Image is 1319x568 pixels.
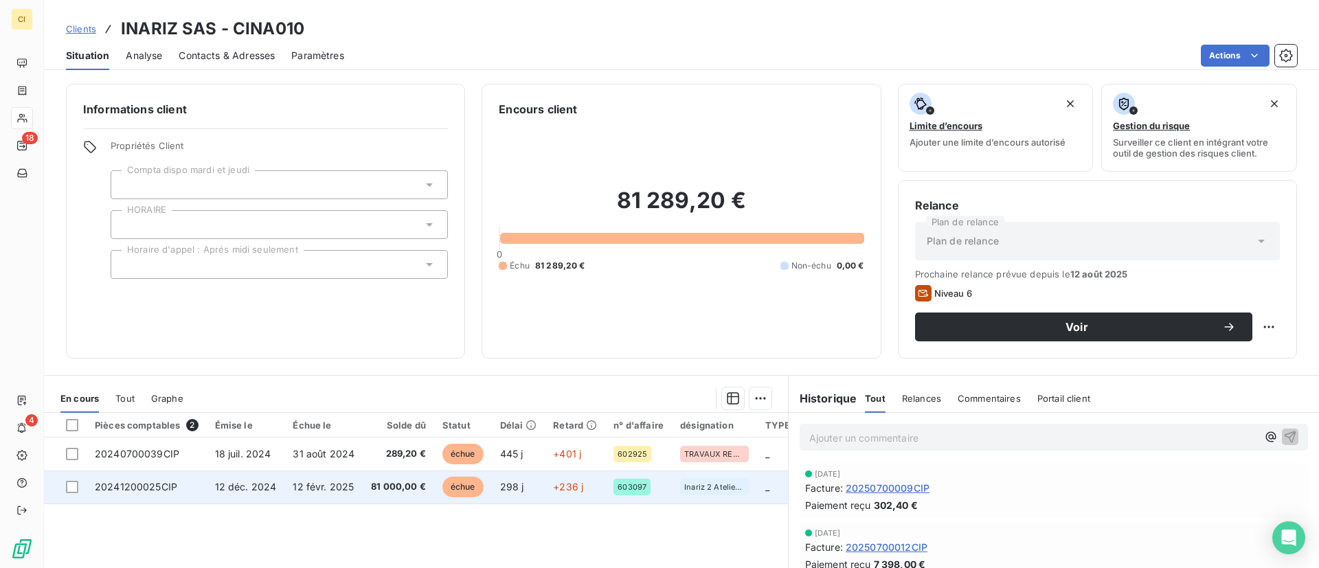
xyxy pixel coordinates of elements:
[95,448,179,459] span: 20240700039CIP
[1201,45,1270,67] button: Actions
[902,393,941,404] span: Relances
[765,448,769,459] span: _
[11,8,33,30] div: CI
[22,132,38,144] span: 18
[898,84,1094,172] button: Limite d’encoursAjouter une limite d’encours autorisé
[846,481,929,495] span: 20250700009CIP
[915,269,1280,280] span: Prochaine relance prévue depuis le
[500,420,537,431] div: Délai
[680,420,749,431] div: désignation
[553,420,597,431] div: Retard
[215,420,277,431] div: Émise le
[95,419,199,431] div: Pièces comptables
[66,49,109,63] span: Situation
[932,321,1222,332] span: Voir
[83,101,448,117] h6: Informations client
[25,414,38,427] span: 4
[1113,137,1285,159] span: Surveiller ce client en intégrant votre outil de gestion des risques client.
[11,538,33,560] img: Logo LeanPay
[95,481,177,492] span: 20241200025CIP
[442,477,484,497] span: échue
[186,419,199,431] span: 2
[915,197,1280,214] h6: Relance
[60,393,99,404] span: En cours
[293,481,354,492] span: 12 févr. 2025
[122,258,133,271] input: Ajouter une valeur
[765,420,866,431] div: TYPE DE FACTURE
[371,447,426,461] span: 289,20 €
[497,249,502,260] span: 0
[915,313,1252,341] button: Voir
[927,234,999,248] span: Plan de relance
[874,498,918,512] span: 302,40 €
[179,49,275,63] span: Contacts & Adresses
[293,420,354,431] div: Échue le
[1113,120,1190,131] span: Gestion du risque
[1101,84,1297,172] button: Gestion du risqueSurveiller ce client en intégrant votre outil de gestion des risques client.
[684,483,745,491] span: Inariz 2 Atelier et alimentation en énergies
[934,288,972,299] span: Niveau 6
[837,260,864,272] span: 0,00 €
[122,179,133,191] input: Ajouter une valeur
[765,481,769,492] span: _
[293,448,354,459] span: 31 août 2024
[535,260,585,272] span: 81 289,20 €
[111,140,448,159] span: Propriétés Client
[791,260,831,272] span: Non-échu
[958,393,1021,404] span: Commentaires
[66,22,96,36] a: Clients
[510,260,530,272] span: Échu
[684,450,745,458] span: TRAVAUX REGIE [PERSON_NAME]
[122,218,133,231] input: Ajouter une valeur
[215,448,271,459] span: 18 juil. 2024
[805,481,843,495] span: Facture :
[846,540,927,554] span: 20250700012CIP
[371,420,426,431] div: Solde dû
[499,101,577,117] h6: Encours client
[618,483,646,491] span: 603097
[910,120,982,131] span: Limite d’encours
[805,498,871,512] span: Paiement reçu
[151,393,183,404] span: Graphe
[910,137,1066,148] span: Ajouter une limite d’encours autorisé
[618,450,647,458] span: 602925
[215,481,277,492] span: 12 déc. 2024
[865,393,886,404] span: Tout
[1037,393,1090,404] span: Portail client
[499,187,864,228] h2: 81 289,20 €
[291,49,344,63] span: Paramètres
[1070,269,1128,280] span: 12 août 2025
[789,390,857,407] h6: Historique
[115,393,135,404] span: Tout
[553,481,583,492] span: +236 j
[613,420,664,431] div: n° d'affaire
[500,448,523,459] span: 445 j
[126,49,162,63] span: Analyse
[1272,521,1305,554] div: Open Intercom Messenger
[805,540,843,554] span: Facture :
[500,481,524,492] span: 298 j
[442,420,484,431] div: Statut
[371,480,426,494] span: 81 000,00 €
[121,16,304,41] h3: INARIZ SAS - CINA010
[815,529,841,537] span: [DATE]
[442,444,484,464] span: échue
[66,23,96,34] span: Clients
[553,448,581,459] span: +401 j
[815,470,841,478] span: [DATE]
